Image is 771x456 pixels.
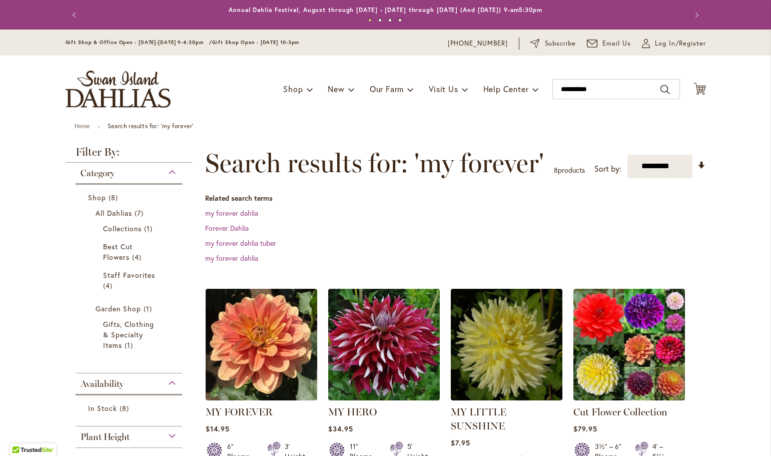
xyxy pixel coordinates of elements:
[229,6,542,14] a: Annual Dahlia Festival, August through [DATE] - [DATE] through [DATE] (And [DATE]) 9-am5:30pm
[573,424,597,433] span: $79.95
[328,84,344,94] span: New
[96,303,165,314] a: Garden Shop
[103,319,155,350] span: Gifts, Clothing & Specialty Items
[328,289,440,400] img: My Hero
[109,192,121,203] span: 8
[103,280,115,291] span: 4
[328,393,440,402] a: My Hero
[205,193,706,203] dt: Related search terms
[451,393,562,402] a: MY LITTLE SUNSHINE
[120,403,132,413] span: 8
[88,403,173,413] a: In Stock 8
[205,208,258,218] a: my forever dahlia
[205,253,258,263] a: my forever dahlia
[328,424,353,433] span: $34.95
[398,19,402,22] button: 4 of 4
[144,303,155,314] span: 1
[370,84,404,94] span: Our Farm
[205,238,276,248] a: my forever dahlia tuber
[88,403,117,413] span: In Stock
[602,39,631,49] span: Email Us
[103,242,133,262] span: Best Cut Flowers
[125,340,136,350] span: 1
[451,438,470,447] span: $7.95
[81,431,130,442] span: Plant Height
[205,223,249,233] a: Forever Dahlia
[545,39,576,49] span: Subscribe
[448,39,508,49] a: [PHONE_NUMBER]
[103,270,158,291] a: Staff Favorites
[135,208,146,218] span: 7
[594,160,621,178] label: Sort by:
[144,223,155,234] span: 1
[283,84,303,94] span: Shop
[103,223,158,234] a: Collections
[206,424,230,433] span: $14.95
[96,208,133,218] span: All Dahlias
[573,289,685,400] img: CUT FLOWER COLLECTION
[132,252,144,262] span: 4
[451,406,506,432] a: MY LITTLE SUNSHINE
[66,39,213,46] span: Gift Shop & Office Open - [DATE]-[DATE] 9-4:30pm /
[388,19,392,22] button: 3 of 4
[75,122,90,130] a: Home
[96,208,165,218] a: All Dahlias
[206,289,317,400] img: MY FOREVER
[451,289,562,400] img: MY LITTLE SUNSHINE
[483,84,529,94] span: Help Center
[96,304,142,313] span: Garden Shop
[655,39,706,49] span: Log In/Register
[103,241,158,262] a: Best Cut Flowers
[328,406,377,418] a: MY HERO
[686,5,706,25] button: Next
[81,168,115,179] span: Category
[206,406,273,418] a: MY FOREVER
[205,148,544,178] span: Search results for: 'my forever'
[573,393,685,402] a: CUT FLOWER COLLECTION
[66,71,171,108] a: store logo
[530,39,576,49] a: Subscribe
[642,39,706,49] a: Log In/Register
[378,19,382,22] button: 2 of 4
[573,406,667,418] a: Cut Flower Collection
[66,5,86,25] button: Previous
[429,84,458,94] span: Visit Us
[587,39,631,49] a: Email Us
[88,193,106,202] span: Shop
[108,122,194,130] strong: Search results for: 'my forever'
[103,224,142,233] span: Collections
[103,319,158,350] a: Gifts, Clothing &amp; Specialty Items
[212,39,299,46] span: Gift Shop Open - [DATE] 10-3pm
[206,393,317,402] a: MY FOREVER
[554,165,558,175] span: 8
[368,19,372,22] button: 1 of 4
[88,192,173,203] a: Shop
[66,147,193,163] strong: Filter By:
[103,270,156,280] span: Staff Favorites
[554,162,585,178] p: products
[81,378,124,389] span: Availability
